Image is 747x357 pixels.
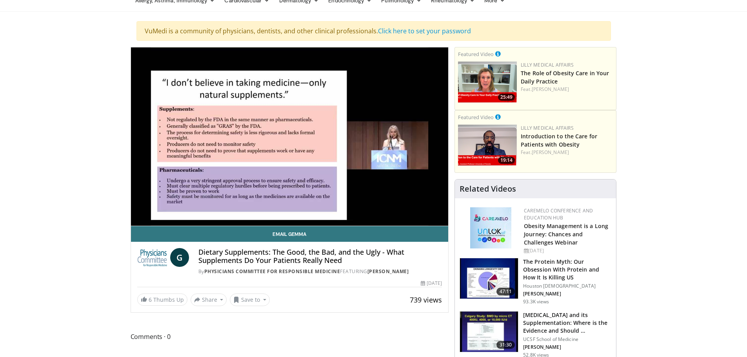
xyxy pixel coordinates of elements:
[532,149,569,156] a: [PERSON_NAME]
[523,283,611,289] p: Houston [DEMOGRAPHIC_DATA]
[204,268,340,275] a: Physicians Committee for Responsible Medicine
[523,291,611,297] p: [PERSON_NAME]
[523,258,611,281] h3: The Protein Myth: Our Obsession With Protein and How It Is Killing US
[460,184,516,194] h4: Related Videos
[524,247,610,254] div: [DATE]
[421,280,442,287] div: [DATE]
[191,294,227,306] button: Share
[470,207,511,248] img: 45df64a9-a6de-482c-8a90-ada250f7980c.png.150x105_q85_autocrop_double_scale_upscale_version-0.2.jpg
[458,114,494,121] small: Featured Video
[458,62,517,103] a: 25:49
[498,94,515,101] span: 25:49
[131,226,449,242] a: Email Gemma
[458,51,494,58] small: Featured Video
[532,86,569,92] a: [PERSON_NAME]
[460,312,518,352] img: 4bb25b40-905e-443e-8e37-83f056f6e86e.150x105_q85_crop-smart_upscale.jpg
[521,125,574,131] a: Lilly Medical Affairs
[149,296,152,303] span: 6
[523,336,611,343] p: UCSF School of Medicine
[367,268,409,275] a: [PERSON_NAME]
[496,288,515,295] span: 47:11
[458,62,517,103] img: e1208b6b-349f-4914-9dd7-f97803bdbf1d.png.150x105_q85_crop-smart_upscale.png
[523,311,611,335] h3: [MEDICAL_DATA] and its Supplementation: Where is the Evidence and Should …
[523,344,611,350] p: [PERSON_NAME]
[521,86,613,93] div: Feat.
[198,248,442,265] h4: Dietary Supplements: The Good, the Bad, and the Ugly - What Supplements Do Your Patients Really Need
[496,341,515,349] span: 31:30
[524,222,608,246] a: Obesity Management is a Long Journey: Chances and Challenges Webinar
[410,295,442,304] span: 739 views
[458,125,517,166] a: 19:14
[521,149,613,156] div: Feat.
[521,132,597,148] a: Introduction to the Care for Patients with Obesity
[524,207,593,221] a: CaReMeLO Conference and Education Hub
[131,47,449,226] video-js: Video Player
[136,21,611,41] div: VuMedi is a community of physicians, dentists, and other clinical professionals.
[198,268,442,275] div: By FEATURING
[378,27,471,35] a: Click here to set your password
[521,62,574,68] a: Lilly Medical Affairs
[131,332,449,342] span: Comments 0
[230,294,270,306] button: Save to
[523,299,549,305] p: 93.3K views
[498,157,515,164] span: 19:14
[137,248,167,267] img: Physicians Committee for Responsible Medicine
[521,69,609,85] a: The Role of Obesity Care in Your Daily Practice
[460,258,611,305] a: 47:11 The Protein Myth: Our Obsession With Protein and How It Is Killing US Houston [DEMOGRAPHIC_...
[458,125,517,166] img: acc2e291-ced4-4dd5-b17b-d06994da28f3.png.150x105_q85_crop-smart_upscale.png
[170,248,189,267] a: G
[137,294,187,306] a: 6 Thumbs Up
[460,258,518,299] img: b7b8b05e-5021-418b-a89a-60a270e7cf82.150x105_q85_crop-smart_upscale.jpg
